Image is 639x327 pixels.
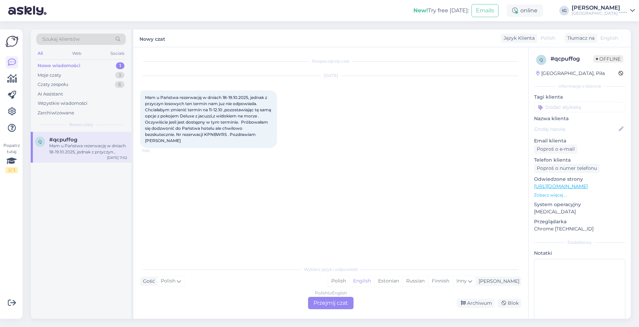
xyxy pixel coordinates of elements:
[38,72,61,79] div: Moje czaty
[501,35,535,42] div: Język Klienta
[140,58,521,64] div: Rozpoczął się czat
[534,115,625,122] p: Nazwa klienta
[456,278,467,284] span: Inny
[600,35,618,42] span: English
[534,102,625,112] input: Dodać etykietę
[49,143,127,155] div: Mam u Państwa rezerwację w dniach 18-19.10.2025, jednak z przyczyn losowych ten termin nam juz ni...
[36,49,44,58] div: All
[115,72,124,79] div: 3
[534,218,625,225] p: Przeglądarka
[161,277,175,285] span: Polish
[107,155,127,160] div: [DATE] 11:52
[534,83,625,89] div: Informacje o kliencie
[413,7,428,14] b: New!
[5,142,18,173] div: Popatrz tutaj
[534,192,625,198] p: Zobacz więcej ...
[140,266,521,273] div: Wybierz język i odpowiedz
[572,5,635,16] a: [PERSON_NAME][GEOGRAPHIC_DATA] *****
[315,290,347,296] div: Polish to English
[140,278,155,285] div: Gość
[69,122,93,128] span: Nowe czaty
[550,55,593,63] div: # qcpuffog
[534,144,577,154] div: Poproś o e-mail
[541,35,555,42] span: Polish
[308,297,354,309] div: Przejmij czat
[38,110,74,116] div: Zarchiwizowane
[497,299,521,308] div: Blok
[49,137,77,143] span: #qcpuffog
[507,4,543,17] div: online
[116,62,124,69] div: 1
[38,91,63,98] div: AI Assistant
[534,239,625,246] div: Dodatkowy
[42,36,80,43] span: Szukaj klientów
[71,49,83,58] div: Web
[534,93,625,101] p: Tagi klienta
[471,4,498,17] button: Emails
[534,225,625,232] p: Chrome [TECHNICAL_ID]
[109,49,126,58] div: Socials
[140,73,521,79] div: [DATE]
[402,276,428,286] div: Russian
[38,81,68,88] div: Czaty zespołu
[534,176,625,183] p: Odwiedzone strony
[534,156,625,164] p: Telefon klienta
[349,276,374,286] div: English
[115,81,124,88] div: 6
[534,183,588,189] a: [URL][DOMAIN_NAME]
[374,276,402,286] div: Estonian
[534,137,625,144] p: Email klienta
[328,276,349,286] div: Polish
[139,34,165,43] label: Nowy czat
[572,5,627,11] div: [PERSON_NAME]
[145,95,272,143] span: Mam u Państwa rezerwację w dniach 18-19.10.2025, jednak z przyczyn losowych ten termin nam juz ni...
[564,35,595,42] div: Tłumacz na
[38,100,88,107] div: Wszystkie wiadomości
[38,139,42,144] span: q
[534,201,625,208] p: System operacyjny
[536,70,605,77] div: [GEOGRAPHIC_DATA], Piła
[457,299,495,308] div: Archiwum
[38,62,80,69] div: Nowe wiadomości
[534,125,617,133] input: Dodaj nazwę
[5,35,18,48] img: Askly Logo
[534,208,625,215] p: [MEDICAL_DATA]
[534,250,625,257] p: Notatki
[534,164,600,173] div: Poproś o numer telefonu
[428,276,453,286] div: Finnish
[5,167,18,173] div: 2 / 3
[476,278,519,285] div: [PERSON_NAME]
[559,6,569,15] div: IG
[413,7,469,15] div: Try free [DATE]:
[142,148,168,153] span: 11:52
[540,57,543,62] span: q
[593,55,623,63] span: Offline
